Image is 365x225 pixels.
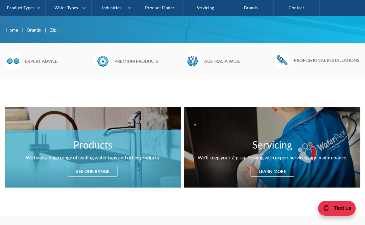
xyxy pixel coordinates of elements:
h3: Servicing [252,137,292,152]
div: | [44,26,47,33]
iframe: podium webchat widget prompt [260,128,365,202]
img: Badge [94,52,111,70]
h6: Professional installations [294,57,360,63]
h6: Expert advice [25,58,91,64]
a: ProductsWe have a huge range of leading water taps and other products.See our range [5,107,181,188]
div: We'll keep your Zip tap flowing with expert servicing and maintenance. [198,154,347,161]
a: Home [6,27,18,33]
h6: Australia wide [204,58,271,64]
div: Product Types [7,5,34,10]
a: Brands [27,27,41,33]
img: Glasses [5,52,22,70]
div: We have a huge range of leading water taps and other products. [26,154,160,161]
a: ServicingWe'll keep your Zip tap flowing with expert servicing and maintenance.Learn more [184,107,360,188]
div: Learn more [251,166,294,177]
div: | [21,26,24,33]
iframe: podium webchat widget bubble [303,194,365,225]
img: Wrench [274,52,291,68]
h3: Products [73,137,113,152]
div: See our range [68,166,118,177]
div: Industries [102,5,121,10]
div: Zip [50,27,57,33]
div: Water Types [54,5,78,10]
h6: Premium products [114,58,181,64]
img: Waterpeople Symbol [184,52,201,70]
